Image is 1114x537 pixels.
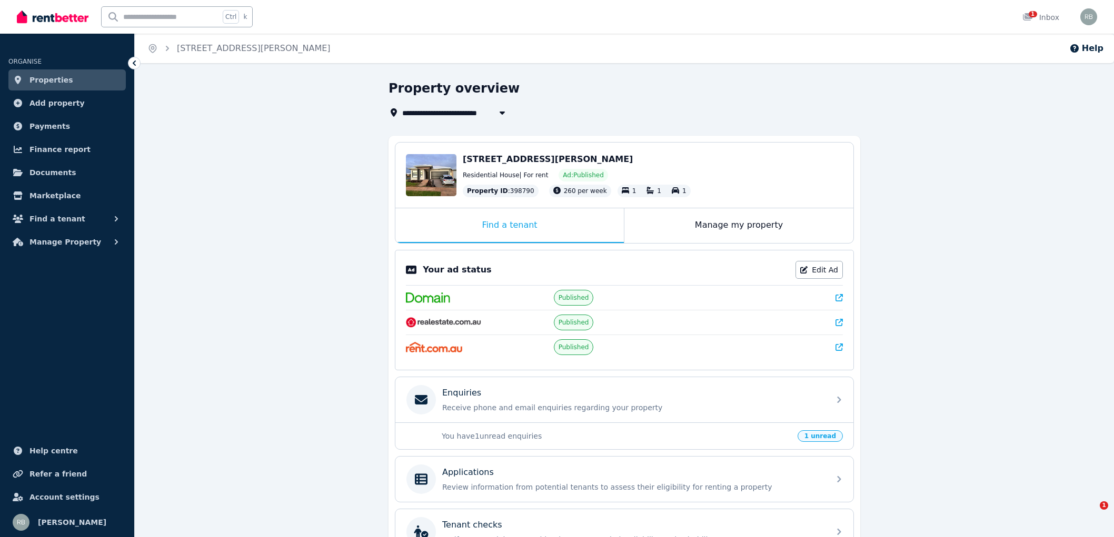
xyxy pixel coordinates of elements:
p: You have 1 unread enquiries [442,431,791,441]
span: Published [559,343,589,351]
span: 1 [682,187,687,195]
img: Ravi Beniwal [1080,8,1097,25]
img: Rent.com.au [406,342,462,352]
a: Properties [8,69,126,90]
span: Payments [29,120,70,133]
a: Marketplace [8,185,126,206]
div: Manage my property [624,208,853,243]
a: [STREET_ADDRESS][PERSON_NAME] [177,43,331,53]
a: EnquiriesReceive phone and email enquiries regarding your property [395,377,853,422]
div: Find a tenant [395,208,624,243]
span: k [243,13,247,21]
span: Refer a friend [29,468,87,480]
p: Review information from potential tenants to assess their eligibility for renting a property [442,482,823,492]
span: ORGANISE [8,58,42,65]
span: Marketplace [29,189,81,202]
a: Add property [8,93,126,114]
span: Ctrl [223,10,239,24]
button: Manage Property [8,231,126,252]
span: Published [559,293,589,302]
p: Receive phone and email enquiries regarding your property [442,402,823,413]
span: 1 [657,187,661,195]
span: Find a tenant [29,212,85,225]
a: ApplicationsReview information from potential tenants to assess their eligibility for renting a p... [395,457,853,502]
div: : 398790 [463,185,539,197]
p: Your ad status [423,264,491,276]
span: 1 [1100,501,1108,510]
h1: Property overview [389,80,520,97]
span: Documents [29,166,76,179]
span: Published [559,318,589,327]
img: Domain.com.au [406,292,450,303]
p: Tenant checks [442,519,502,531]
span: Help centre [29,444,78,457]
span: 1 unread [798,430,843,442]
a: Help centre [8,440,126,461]
div: Inbox [1022,12,1059,23]
a: Refer a friend [8,463,126,484]
span: [PERSON_NAME] [38,516,106,529]
span: 1 [1029,11,1037,17]
span: 1 [632,187,636,195]
span: Ad: Published [563,171,603,179]
img: Ravi Beniwal [13,514,29,531]
span: Properties [29,74,73,86]
button: Find a tenant [8,208,126,229]
a: Edit Ad [795,261,843,279]
a: Finance report [8,139,126,160]
iframe: Intercom live chat [1078,501,1103,526]
span: Add property [29,97,85,109]
span: Finance report [29,143,91,156]
button: Help [1069,42,1103,55]
p: Applications [442,466,494,479]
nav: Breadcrumb [135,34,343,63]
span: Residential House | For rent [463,171,548,179]
span: Account settings [29,491,100,503]
a: Payments [8,116,126,137]
a: Documents [8,162,126,183]
span: [STREET_ADDRESS][PERSON_NAME] [463,154,633,164]
img: RentBetter [17,9,88,25]
a: Account settings [8,487,126,508]
span: Property ID [467,187,508,195]
img: RealEstate.com.au [406,317,481,328]
span: Manage Property [29,236,101,248]
span: 260 per week [564,187,607,195]
p: Enquiries [442,387,481,399]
